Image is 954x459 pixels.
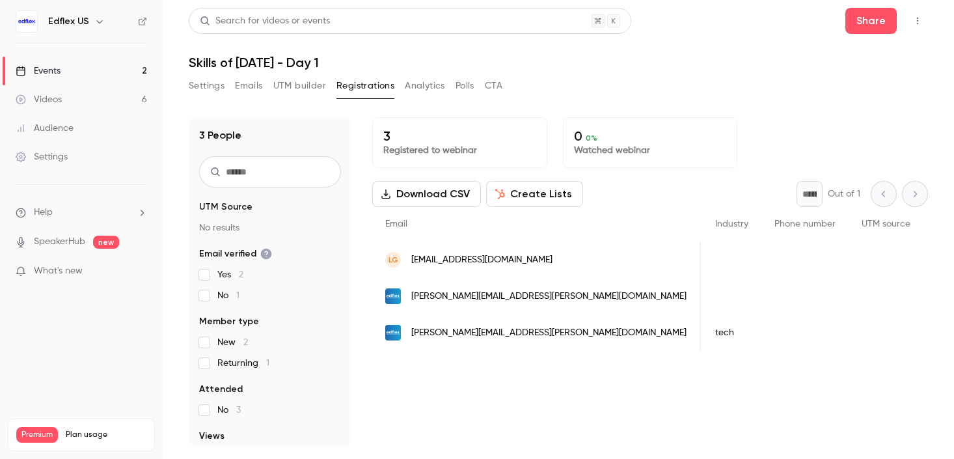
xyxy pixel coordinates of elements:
[411,290,687,303] span: [PERSON_NAME][EMAIL_ADDRESS][PERSON_NAME][DOMAIN_NAME]
[131,266,147,277] iframe: Noticeable Trigger
[199,128,241,143] h1: 3 People
[236,291,239,300] span: 1
[385,219,407,229] span: Email
[66,430,146,440] span: Plan usage
[388,254,398,266] span: LG
[16,150,68,163] div: Settings
[715,219,748,229] span: Industry
[217,268,243,281] span: Yes
[16,206,147,219] li: help-dropdown-opener
[199,315,259,328] span: Member type
[405,76,445,96] button: Analytics
[574,128,727,144] p: 0
[239,270,243,279] span: 2
[16,122,74,135] div: Audience
[199,247,272,260] span: Email verified
[383,144,536,157] p: Registered to webinar
[34,264,83,278] span: What's new
[266,359,269,368] span: 1
[336,76,394,96] button: Registrations
[189,76,225,96] button: Settings
[411,326,687,340] span: [PERSON_NAME][EMAIL_ADDRESS][PERSON_NAME][DOMAIN_NAME]
[411,253,552,267] span: [EMAIL_ADDRESS][DOMAIN_NAME]
[217,289,239,302] span: No
[199,430,225,443] span: Views
[774,219,836,229] span: Phone number
[189,55,928,70] h1: Skills of [DATE] - Day 1
[217,357,269,370] span: Returning
[586,133,597,143] span: 0 %
[217,404,241,417] span: No
[702,314,761,351] div: tech
[34,235,85,249] a: SpeakerHub
[486,181,583,207] button: Create Lists
[16,427,58,443] span: Premium
[200,14,330,28] div: Search for videos or events
[48,15,89,28] h6: Edflex US
[385,325,401,341] img: edflex.com
[383,128,536,144] p: 3
[217,336,248,349] span: New
[199,201,252,214] span: UTM Source
[845,8,897,34] button: Share
[16,11,37,32] img: Edflex US
[862,219,910,229] span: UTM source
[485,76,502,96] button: CTA
[273,76,326,96] button: UTM builder
[372,181,481,207] button: Download CSV
[828,188,860,201] p: Out of 1
[385,288,401,304] img: edflex.com
[456,76,474,96] button: Polls
[16,93,62,106] div: Videos
[34,206,53,219] span: Help
[574,144,727,157] p: Watched webinar
[235,76,262,96] button: Emails
[236,406,241,415] span: 3
[199,221,341,234] p: No results
[93,236,119,249] span: new
[243,338,248,347] span: 2
[16,64,61,77] div: Events
[199,383,243,396] span: Attended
